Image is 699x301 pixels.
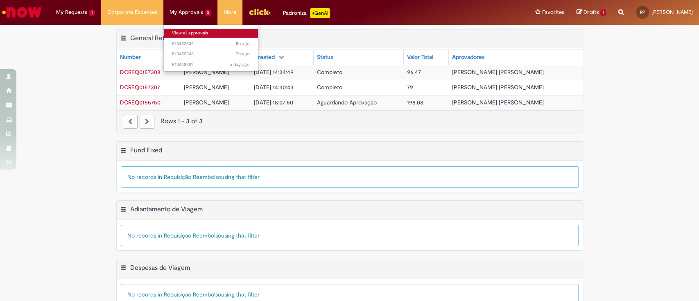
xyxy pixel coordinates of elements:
[89,9,95,16] span: 1
[164,50,258,59] a: Open R13452246 :
[407,68,421,76] span: 96.47
[310,8,330,18] p: +GenAi
[120,146,127,157] button: Fund Fixed Context Menu
[221,173,260,181] span: using that filter
[317,68,342,76] span: Completo
[317,84,342,91] span: Completo
[205,9,212,16] span: 3
[120,99,161,106] span: DCREQ0155750
[170,8,203,16] span: My Approvals
[164,39,258,48] a: Open R13452536 :
[120,34,127,45] button: General Refund Context Menu
[164,29,258,38] a: View all approvals
[120,264,127,274] button: Despesas de Viagem Context Menu
[254,53,275,61] div: Created
[452,84,544,91] span: [PERSON_NAME] [PERSON_NAME]
[583,8,599,16] span: Drafts
[236,41,250,47] time: 27/08/2025 13:49:05
[236,51,250,57] time: 27/08/2025 12:37:27
[121,166,579,188] div: No records in Requisição Reembolso
[236,41,250,47] span: 5h ago
[452,53,484,61] div: Aprovadores
[121,225,579,246] div: No records in Requisição Reembolso
[120,205,127,216] button: Adiantamento de Viagem Context Menu
[120,68,161,76] a: Open record: DCREQ0157308
[1,4,43,20] img: ServiceNow
[407,53,433,61] div: Valor Total
[452,68,544,76] span: [PERSON_NAME] [PERSON_NAME]
[184,99,229,106] span: [PERSON_NAME]
[163,25,259,72] ul: My Approvals
[130,146,162,154] h2: Fund Fixed
[254,99,293,106] span: [DATE] 18:07:50
[236,51,250,57] span: 7h ago
[230,61,250,68] time: 26/08/2025 13:40:46
[283,8,330,18] div: Padroniza
[407,84,413,91] span: 79
[651,9,693,16] span: [PERSON_NAME]
[120,84,160,91] a: Open record: DCREQ0157307
[130,34,176,42] h2: General Refund
[56,8,87,16] span: My Requests
[576,9,606,16] a: Drafts
[107,8,157,16] span: Corporate Expenses
[254,84,294,91] span: [DATE] 14:30:43
[230,61,250,68] span: a day ago
[224,8,236,16] span: More
[254,68,294,76] span: [DATE] 14:34:49
[120,68,161,76] span: DCREQ0157308
[130,205,203,213] h2: Adiantamento de Viagem
[120,99,161,106] a: Open record: DCREQ0155750
[407,99,423,106] span: 198.08
[221,232,260,239] span: using that filter
[221,291,260,298] span: using that filter
[452,99,544,106] span: [PERSON_NAME] [PERSON_NAME]
[317,53,333,61] div: Status
[184,68,229,76] span: [PERSON_NAME]
[164,60,258,69] a: Open R13448381 :
[120,53,141,61] div: Number
[600,9,606,16] span: 1
[172,41,250,47] span: R13452536
[130,264,190,272] h2: Despesas de Viagem
[172,51,250,57] span: R13452246
[120,84,160,91] span: DCREQ0157307
[184,84,229,91] span: [PERSON_NAME]
[172,61,250,68] span: R13448381
[317,99,377,106] span: Aguardando Aprovação
[249,6,271,18] img: click_logo_yellow_360x200.png
[123,117,577,126] div: Rows 1 - 3 of 3
[640,9,645,15] span: RP
[542,8,564,16] span: Favorites
[117,110,583,133] nav: Pagination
